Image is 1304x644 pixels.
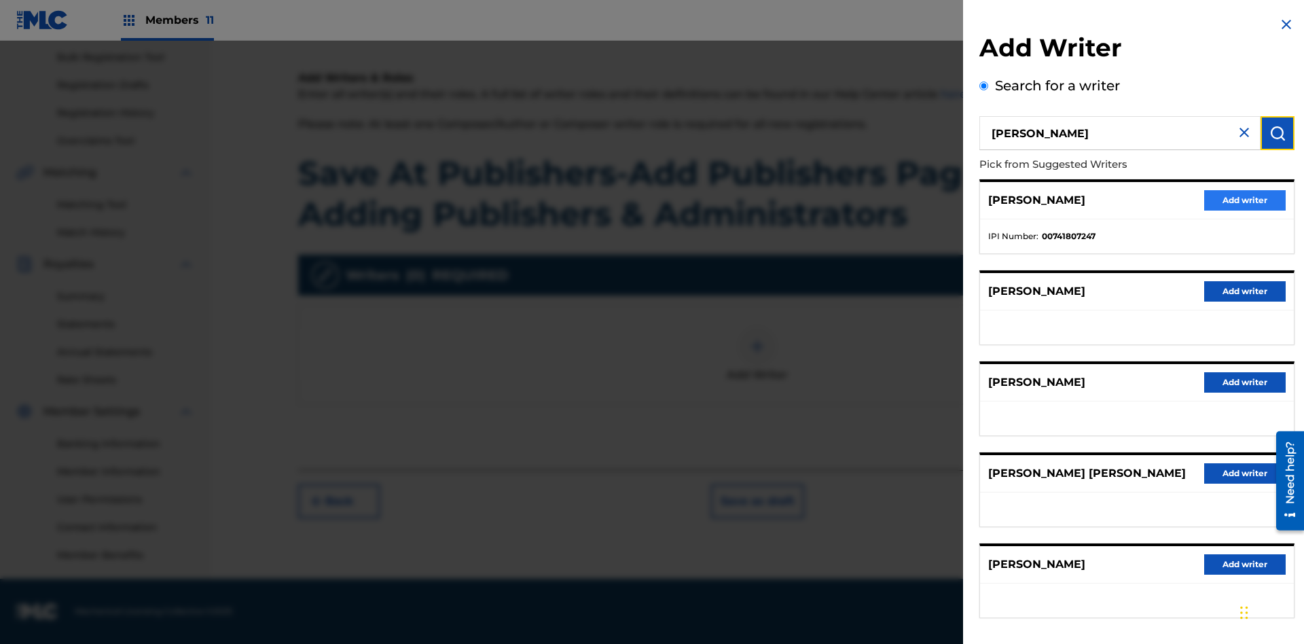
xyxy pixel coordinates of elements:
label: Search for a writer [995,77,1120,94]
button: Add writer [1204,463,1286,484]
p: [PERSON_NAME] [988,192,1085,209]
button: Add writer [1204,190,1286,211]
span: Members [145,12,214,28]
button: Add writer [1204,281,1286,302]
button: Add writer [1204,554,1286,575]
p: [PERSON_NAME] [988,374,1085,391]
p: Pick from Suggested Writers [979,150,1217,179]
div: Drag [1240,592,1248,633]
strong: 00741807247 [1042,230,1095,243]
span: IPI Number : [988,230,1038,243]
img: close [1236,124,1252,141]
img: Search Works [1269,125,1286,141]
p: [PERSON_NAME] [988,283,1085,300]
p: [PERSON_NAME] [988,556,1085,573]
input: Search writer's name or IPI Number [979,116,1261,150]
iframe: Chat Widget [1236,579,1304,644]
iframe: Resource Center [1266,426,1304,537]
h2: Add Writer [979,33,1294,67]
p: [PERSON_NAME] [PERSON_NAME] [988,465,1186,482]
img: MLC Logo [16,10,69,30]
button: Add writer [1204,372,1286,393]
span: 11 [206,14,214,26]
img: Top Rightsholders [121,12,137,29]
